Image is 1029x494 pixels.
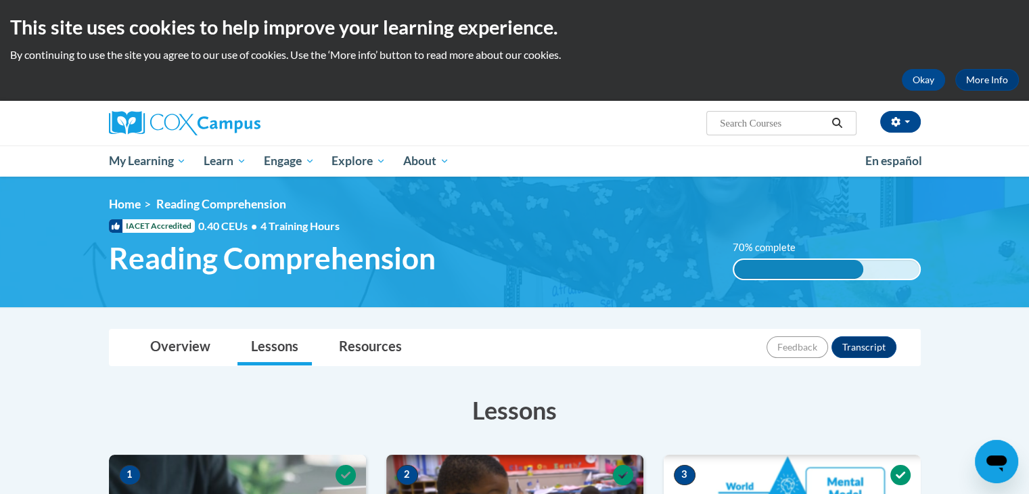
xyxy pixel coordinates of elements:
[674,465,695,485] span: 3
[119,465,141,485] span: 1
[251,219,257,232] span: •
[734,260,863,279] div: 70% complete
[403,153,449,169] span: About
[767,336,828,358] button: Feedback
[325,330,415,365] a: Resources
[827,115,847,131] button: Search
[100,145,196,177] a: My Learning
[394,145,458,177] a: About
[89,145,941,177] div: Main menu
[331,153,386,169] span: Explore
[237,330,312,365] a: Lessons
[109,111,366,135] a: Cox Campus
[733,240,810,255] label: 70% complete
[195,145,255,177] a: Learn
[975,440,1018,483] iframe: Button to launch messaging window
[198,219,260,233] span: 0.40 CEUs
[10,14,1019,41] h2: This site uses cookies to help improve your learning experience.
[831,336,896,358] button: Transcript
[10,47,1019,62] p: By continuing to use the site you agree to our use of cookies. Use the ‘More info’ button to read...
[902,69,945,91] button: Okay
[108,153,186,169] span: My Learning
[109,197,141,211] a: Home
[323,145,394,177] a: Explore
[137,330,224,365] a: Overview
[260,219,340,232] span: 4 Training Hours
[865,154,922,168] span: En español
[856,147,931,175] a: En español
[880,111,921,133] button: Account Settings
[396,465,418,485] span: 2
[156,197,286,211] span: Reading Comprehension
[204,153,246,169] span: Learn
[255,145,323,177] a: Engage
[109,393,921,427] h3: Lessons
[264,153,315,169] span: Engage
[955,69,1019,91] a: More Info
[718,115,827,131] input: Search Courses
[109,219,195,233] span: IACET Accredited
[109,240,436,276] span: Reading Comprehension
[109,111,260,135] img: Cox Campus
